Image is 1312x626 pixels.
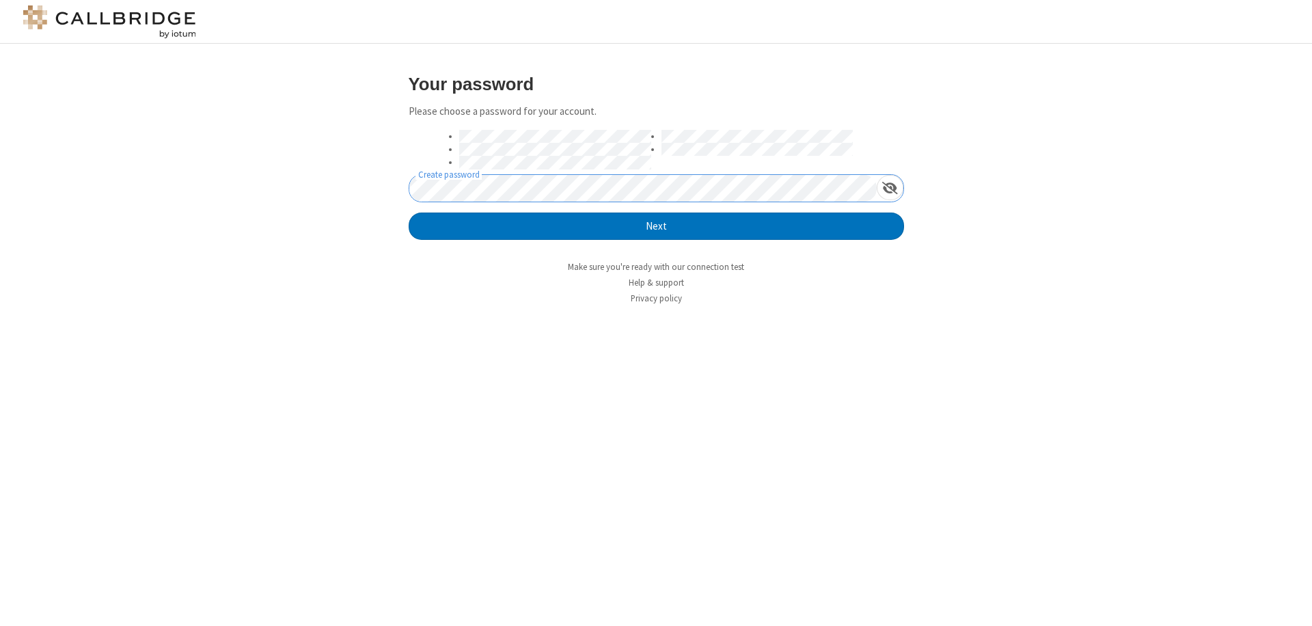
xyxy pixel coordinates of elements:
a: Help & support [629,277,684,288]
input: Create password [409,175,877,202]
div: Show password [877,175,903,200]
img: logo@2x.png [20,5,198,38]
a: Privacy policy [631,292,682,304]
button: Next [409,213,904,240]
p: Please choose a password for your account. [409,104,904,120]
a: Make sure you're ready with our connection test [568,261,744,273]
h3: Your password [409,74,904,94]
